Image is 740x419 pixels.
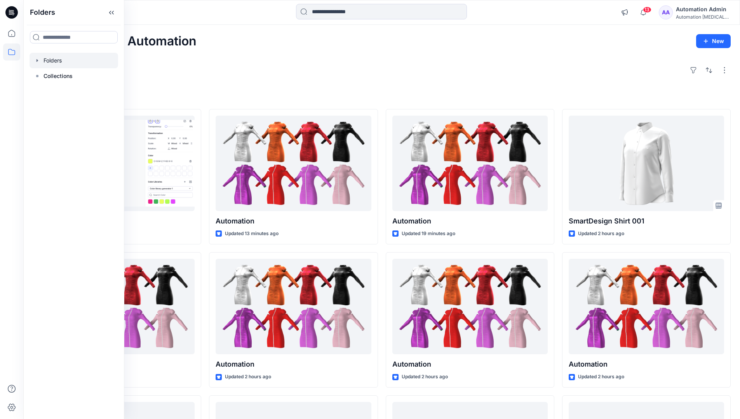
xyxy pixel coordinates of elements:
p: Updated 13 minutes ago [225,230,279,238]
h4: Styles [33,92,731,101]
p: Updated 2 hours ago [578,373,624,381]
a: Automation [392,259,548,355]
p: Updated 2 hours ago [225,373,271,381]
p: Automation [216,359,371,370]
p: SmartDesign Shirt 001 [569,216,724,227]
div: Automation [MEDICAL_DATA]... [676,14,730,20]
a: Automation [216,116,371,211]
p: Automation [216,216,371,227]
button: New [696,34,731,48]
p: Automation [392,359,548,370]
a: Automation [569,259,724,355]
p: Updated 2 hours ago [578,230,624,238]
span: 13 [643,7,651,13]
p: Automation [569,359,724,370]
div: AA [659,5,673,19]
div: Automation Admin [676,5,730,14]
p: Automation [392,216,548,227]
a: Automation [392,116,548,211]
a: Automation [216,259,371,355]
a: SmartDesign Shirt 001 [569,116,724,211]
p: Updated 19 minutes ago [402,230,455,238]
p: Updated 2 hours ago [402,373,448,381]
p: Collections [44,71,73,81]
